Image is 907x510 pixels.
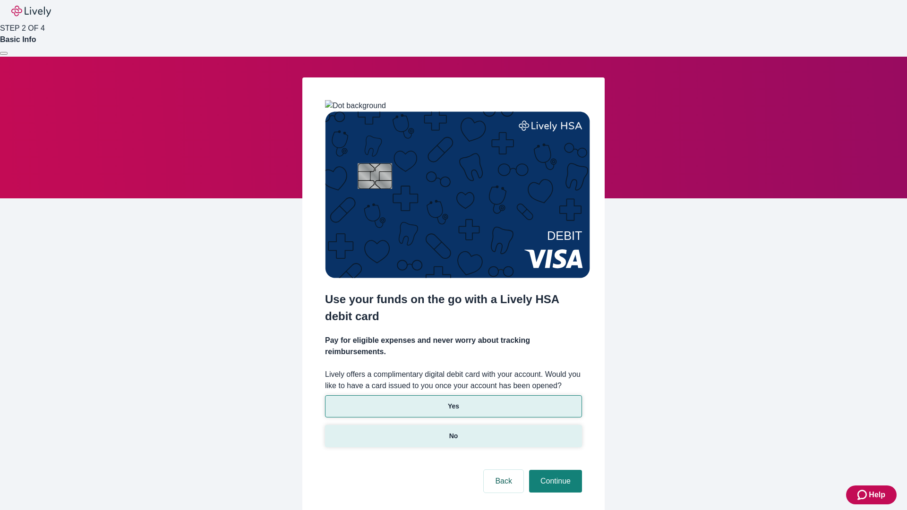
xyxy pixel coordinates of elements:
[325,335,582,357] h4: Pay for eligible expenses and never worry about tracking reimbursements.
[448,401,459,411] p: Yes
[11,6,51,17] img: Lively
[529,470,582,493] button: Continue
[449,431,458,441] p: No
[325,369,582,391] label: Lively offers a complimentary digital debit card with your account. Would you like to have a card...
[325,111,590,278] img: Debit card
[846,485,897,504] button: Zendesk support iconHelp
[484,470,523,493] button: Back
[869,489,885,501] span: Help
[325,100,386,111] img: Dot background
[857,489,869,501] svg: Zendesk support icon
[325,291,582,325] h2: Use your funds on the go with a Lively HSA debit card
[325,425,582,447] button: No
[325,395,582,417] button: Yes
